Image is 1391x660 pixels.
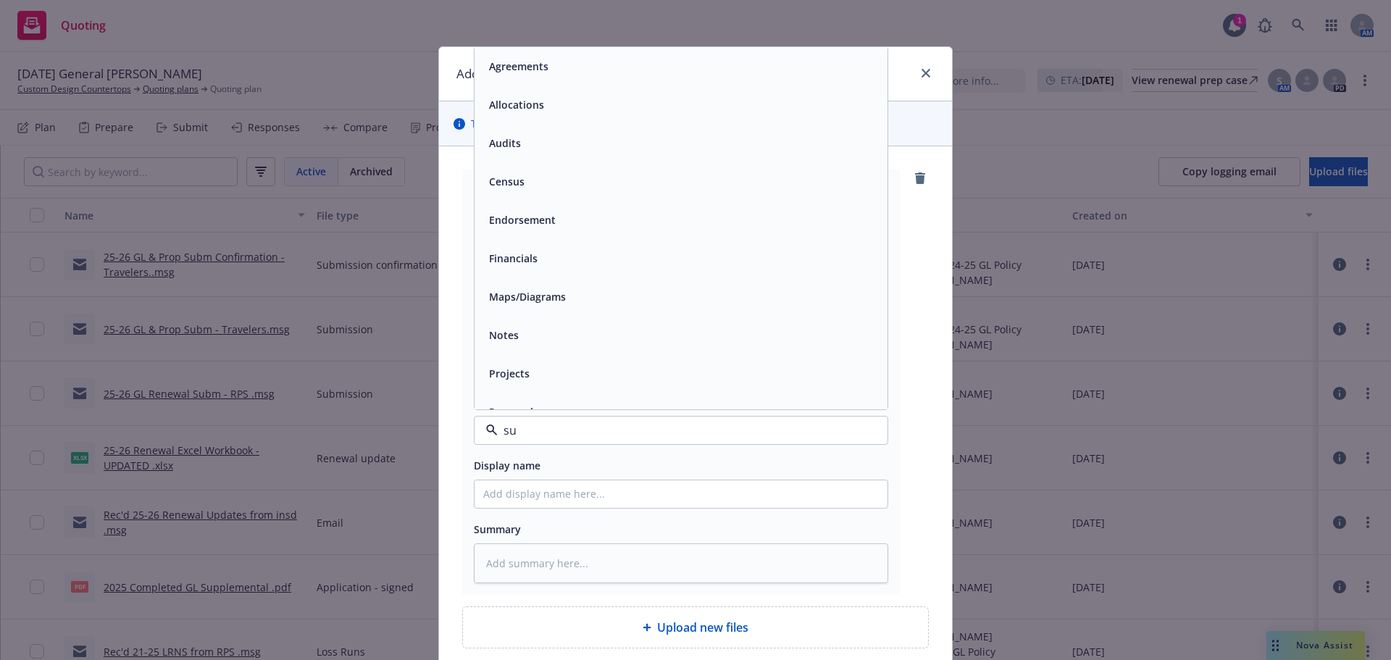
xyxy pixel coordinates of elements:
button: Notes [489,327,519,343]
button: Census [489,174,525,189]
button: Agreements [489,59,548,74]
button: Financials [489,251,538,266]
button: Proposal [489,404,533,419]
a: remove [911,170,929,187]
div: Upload new files [462,606,929,648]
input: Add display name here... [475,480,887,508]
button: Maps/Diagrams [489,289,566,304]
a: close [917,64,935,82]
span: Summary [474,522,521,536]
button: Projects [489,366,530,381]
button: Allocations [489,97,544,112]
button: Endorsement [489,212,556,227]
span: The uploaded files will be associated with [471,116,848,131]
input: Filter by keyword [498,422,859,439]
span: Display name [474,459,540,472]
span: Upload new files [657,619,748,636]
h1: Add files [456,64,505,83]
button: Audits [489,135,521,151]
